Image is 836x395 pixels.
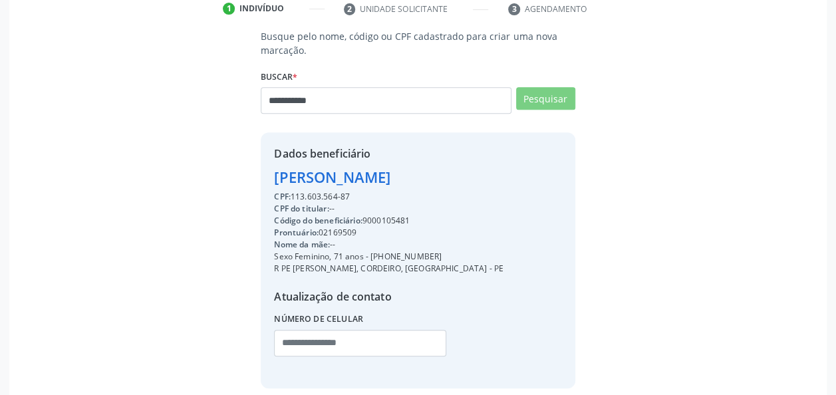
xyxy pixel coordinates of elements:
[274,166,503,188] div: [PERSON_NAME]
[261,66,297,87] label: Buscar
[274,227,319,238] span: Prontuário:
[274,263,503,275] div: R PE [PERSON_NAME], CORDEIRO, [GEOGRAPHIC_DATA] - PE
[516,87,575,110] button: Pesquisar
[274,239,503,251] div: --
[274,146,503,162] div: Dados beneficiário
[274,251,503,263] div: Sexo Feminino, 71 anos - [PHONE_NUMBER]
[274,215,362,226] span: Código do beneficiário:
[274,227,503,239] div: 02169509
[274,203,503,215] div: --
[239,3,284,15] div: Indivíduo
[274,191,291,202] span: CPF:
[223,3,235,15] div: 1
[274,203,329,214] span: CPF do titular:
[274,239,330,250] span: Nome da mãe:
[274,309,363,330] label: Número de celular
[274,215,503,227] div: 9000105481
[261,29,575,57] p: Busque pelo nome, código ou CPF cadastrado para criar uma nova marcação.
[274,191,503,203] div: 113.603.564-87
[274,289,503,305] div: Atualização de contato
